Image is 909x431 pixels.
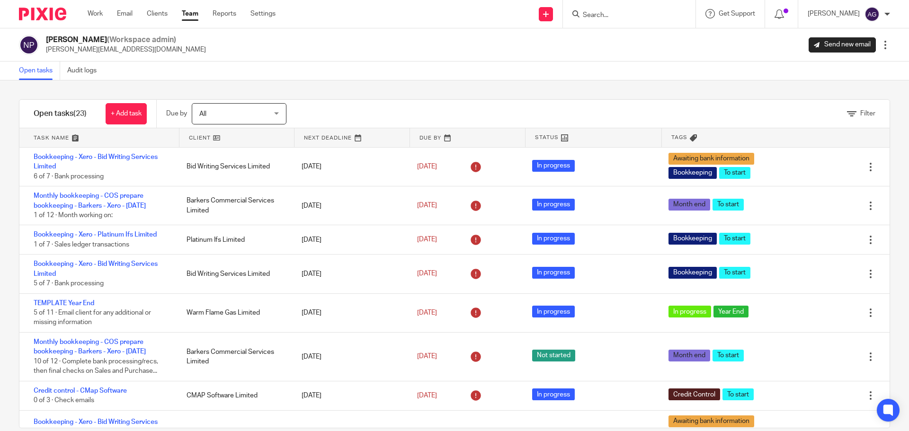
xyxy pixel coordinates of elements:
[292,157,407,176] div: [DATE]
[292,196,407,215] div: [DATE]
[417,309,437,316] span: [DATE]
[182,9,198,18] a: Team
[19,35,39,55] img: svg%3E
[34,261,158,277] a: Bookkeeping - Xero - Bid Writing Services Limited
[860,110,875,117] span: Filter
[34,241,129,248] span: 1 of 7 · Sales ledger transactions
[67,62,104,80] a: Audit logs
[147,9,168,18] a: Clients
[671,133,687,141] span: Tags
[668,153,754,165] span: Awaiting bank information
[532,199,575,211] span: In progress
[532,160,575,172] span: In progress
[417,353,437,360] span: [DATE]
[177,157,292,176] div: Bid Writing Services Limited
[668,415,754,427] span: Awaiting bank information
[177,343,292,371] div: Barkers Commercial Services Limited
[668,199,710,211] span: Month end
[292,386,407,405] div: [DATE]
[668,350,710,361] span: Month end
[417,392,437,399] span: [DATE]
[34,193,146,209] a: Monthly bookkeeping - COS prepare bookkeeping - Barkers - Xero - [DATE]
[809,37,876,53] a: Send new email
[106,103,147,124] a: + Add task
[722,388,754,400] span: To start
[532,306,575,317] span: In progress
[292,230,407,249] div: [DATE]
[719,10,755,17] span: Get Support
[34,300,94,307] a: TEMPLATE Year End
[177,230,292,249] div: Platinum Ifs Limited
[166,109,187,118] p: Due by
[34,231,157,238] a: Bookkeeping - Xero - Platinum Ifs Limited
[532,267,575,279] span: In progress
[34,173,104,180] span: 6 of 7 · Bank processing
[719,167,750,179] span: To start
[292,264,407,283] div: [DATE]
[292,347,407,366] div: [DATE]
[532,388,575,400] span: In progress
[34,339,146,355] a: Monthly bookkeeping - COS prepare bookkeeping - Barkers - Xero - [DATE]
[719,233,750,245] span: To start
[532,233,575,245] span: In progress
[34,109,87,119] h1: Open tasks
[713,199,744,211] span: To start
[73,110,87,117] span: (23)
[213,9,236,18] a: Reports
[177,191,292,220] div: Barkers Commercial Services Limited
[713,306,749,317] span: Year End
[292,303,407,322] div: [DATE]
[668,233,717,245] span: Bookkeeping
[668,167,717,179] span: Bookkeeping
[417,202,437,209] span: [DATE]
[19,8,66,20] img: Pixie
[19,62,60,80] a: Open tasks
[532,350,575,361] span: Not started
[864,7,880,22] img: svg%3E
[34,387,127,394] a: Credit control - CMap Software
[713,350,744,361] span: To start
[34,154,158,170] a: Bookkeeping - Xero - Bid Writing Services Limited
[34,397,94,404] span: 0 of 3 · Check emails
[417,237,437,243] span: [DATE]
[668,388,720,400] span: Credit Control
[199,111,206,117] span: All
[34,212,113,219] span: 1 of 12 · Month working on:
[107,36,176,44] span: (Workspace admin)
[668,306,711,317] span: In progress
[117,9,133,18] a: Email
[582,11,667,20] input: Search
[34,309,151,326] span: 5 of 11 · Email client for any additional or missing information
[250,9,276,18] a: Settings
[668,267,717,279] span: Bookkeeping
[177,264,292,283] div: Bid Writing Services Limited
[808,9,860,18] p: [PERSON_NAME]
[177,303,292,322] div: Warm Flame Gas Limited
[417,271,437,277] span: [DATE]
[719,267,750,279] span: To start
[535,133,559,141] span: Status
[34,358,158,375] span: 10 of 12 · Complete bank processing/recs, then final checks on Sales and Purchase...
[88,9,103,18] a: Work
[46,35,206,45] h2: [PERSON_NAME]
[177,386,292,405] div: CMAP Software Limited
[417,163,437,170] span: [DATE]
[34,280,104,287] span: 5 of 7 · Bank processing
[46,45,206,54] p: [PERSON_NAME][EMAIL_ADDRESS][DOMAIN_NAME]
